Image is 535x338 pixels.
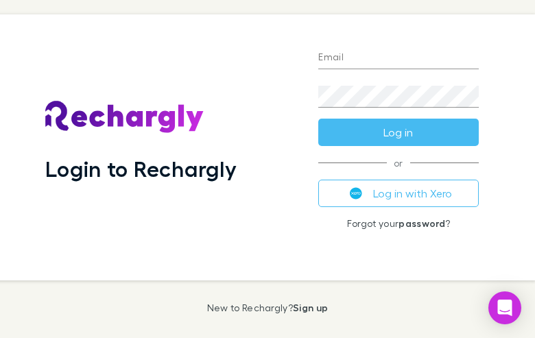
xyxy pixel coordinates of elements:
[350,187,362,200] img: Xero's logo
[45,156,237,182] h1: Login to Rechargly
[293,302,328,313] a: Sign up
[318,119,478,146] button: Log in
[318,218,478,229] p: Forgot your ?
[45,101,204,134] img: Rechargly's Logo
[207,302,329,313] p: New to Rechargly?
[318,180,478,207] button: Log in with Xero
[399,217,445,229] a: password
[488,291,521,324] div: Open Intercom Messenger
